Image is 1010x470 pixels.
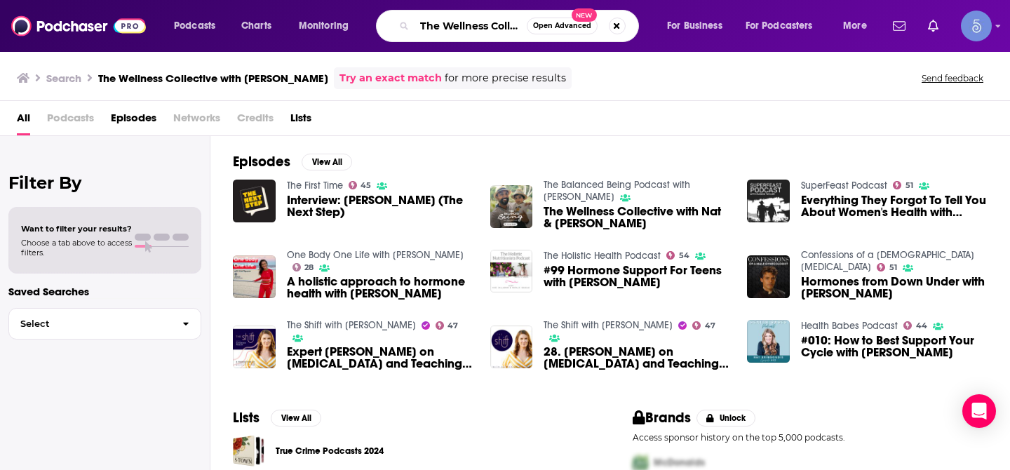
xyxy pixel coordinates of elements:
[654,457,705,469] span: McDonalds
[633,432,988,443] p: Access sponsor history on the top 5,000 podcasts.
[290,107,311,135] a: Lists
[98,72,328,85] h3: The Wellness Collective with [PERSON_NAME]
[17,107,30,135] a: All
[962,394,996,428] div: Open Intercom Messenger
[287,346,473,370] span: Expert [PERSON_NAME] on [MEDICAL_DATA] and Teaching our Children about Reproductive Health
[801,194,988,218] span: Everything They Forgot To Tell You About Women's Health with [PERSON_NAME]
[233,409,321,427] a: ListsView All
[572,8,597,22] span: New
[692,321,715,330] a: 47
[746,16,813,36] span: For Podcasters
[747,180,790,222] img: Everything They Forgot To Tell You About Women's Health with Nat Kringoudis
[877,263,897,271] a: 51
[445,70,566,86] span: for more precise results
[961,11,992,41] span: Logged in as Spiral5-G1
[679,253,689,259] span: 54
[287,319,416,331] a: The Shift with Katherine Maslen
[287,194,473,218] a: Interview: Nat Kringoudis (The Next Step)
[8,173,201,193] h2: Filter By
[544,206,730,229] span: The Wellness Collective with Nat & [PERSON_NAME]
[490,185,533,228] img: The Wellness Collective with Nat & Cecelia
[271,410,321,427] button: View All
[287,249,464,261] a: One Body One Life with Vicki Nguyen
[961,11,992,41] img: User Profile
[544,319,673,331] a: The Shift with Katherine Maslen
[887,14,911,38] a: Show notifications dropdown
[233,180,276,222] img: Interview: Nat Kringoudis (The Next Step)
[21,224,132,234] span: Want to filter your results?
[801,320,898,332] a: Health Babes Podcast
[21,238,132,257] span: Choose a tab above to access filters.
[490,250,533,293] img: #99 Hormone Support For Teens with Nat Kringoudis
[233,153,290,170] h2: Episodes
[696,410,756,427] button: Unlock
[233,435,264,466] a: True Crime Podcasts 2024
[544,264,730,288] a: #99 Hormone Support For Teens with Nat Kringoudis
[666,251,689,260] a: 54
[233,409,260,427] h2: Lists
[233,325,276,368] img: Expert Nat Kringoudis on Chinese Medicine and Teaching our Children about Reproductive Health
[287,276,473,300] span: A holistic approach to hormone health with [PERSON_NAME]
[905,182,913,189] span: 51
[447,323,458,329] span: 47
[527,18,598,34] button: Open AdvancedNew
[893,181,913,189] a: 51
[801,276,988,300] span: Hormones from Down Under with [PERSON_NAME]
[389,10,652,42] div: Search podcasts, credits, & more...
[801,335,988,358] a: #010: How to Best Support Your Cycle with Nat Kringoudis
[917,72,988,84] button: Send feedback
[436,321,459,330] a: 47
[8,308,201,340] button: Select
[801,249,974,273] a: Confessions of a Male Gynecologist
[633,409,691,427] h2: Brands
[287,276,473,300] a: A holistic approach to hormone health with Nat Kringoudis
[292,263,314,271] a: 28
[736,15,833,37] button: open menu
[287,346,473,370] a: Expert Nat Kringoudis on Chinese Medicine and Teaching our Children about Reproductive Health
[843,16,867,36] span: More
[361,182,371,189] span: 45
[922,14,944,38] a: Show notifications dropdown
[287,180,343,192] a: The First Time
[232,15,280,37] a: Charts
[164,15,234,37] button: open menu
[276,443,384,459] a: True Crime Podcasts 2024
[747,320,790,363] img: #010: How to Best Support Your Cycle with Nat Kringoudis
[287,194,473,218] span: Interview: [PERSON_NAME] (The Next Step)
[657,15,740,37] button: open menu
[705,323,715,329] span: 47
[415,15,527,37] input: Search podcasts, credits, & more...
[667,16,722,36] span: For Business
[544,346,730,370] span: 28. [PERSON_NAME] on [MEDICAL_DATA] and Teaching our Children about Reproductive Health
[961,11,992,41] button: Show profile menu
[304,264,314,271] span: 28
[237,107,274,135] span: Credits
[11,13,146,39] img: Podchaser - Follow, Share and Rate Podcasts
[233,153,352,170] a: EpisodesView All
[9,319,171,328] span: Select
[544,264,730,288] span: #99 Hormone Support For Teens with [PERSON_NAME]
[833,15,884,37] button: open menu
[8,285,201,298] p: Saved Searches
[801,276,988,300] a: Hormones from Down Under with Nat Kringoudis
[174,16,215,36] span: Podcasts
[47,107,94,135] span: Podcasts
[490,325,533,368] a: 28. Nat Kringoudis on Chinese Medicine and Teaching our Children about Reproductive Health
[903,321,927,330] a: 44
[544,179,690,203] a: The Balanced Being Podcast with Gunny Sodhi
[544,206,730,229] a: The Wellness Collective with Nat & Cecelia
[111,107,156,135] a: Episodes
[339,70,442,86] a: Try an exact match
[173,107,220,135] span: Networks
[299,16,349,36] span: Monitoring
[747,255,790,298] img: Hormones from Down Under with Nat Kringoudis
[302,154,352,170] button: View All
